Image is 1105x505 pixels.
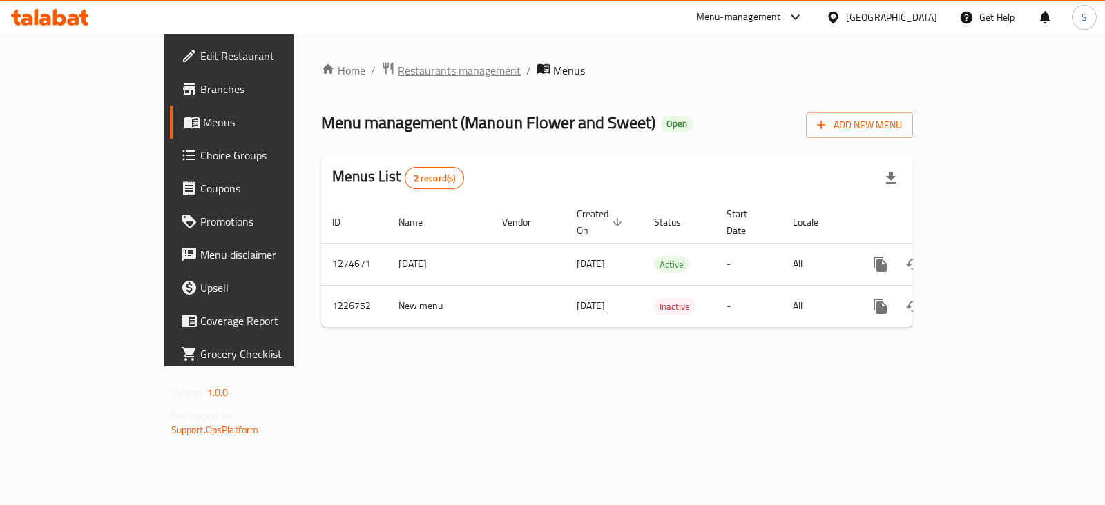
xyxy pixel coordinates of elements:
[806,112,913,138] button: Add New Menu
[793,214,836,230] span: Locale
[207,384,229,402] span: 1.0.0
[170,106,349,139] a: Menus
[696,9,781,26] div: Menu-management
[654,256,689,273] div: Active
[661,116,693,132] div: Open
[715,243,782,285] td: -
[321,285,387,327] td: 1226752
[715,285,782,327] td: -
[654,257,689,273] span: Active
[170,172,349,205] a: Coupons
[727,206,765,239] span: Start Date
[654,214,699,230] span: Status
[661,118,693,130] span: Open
[170,139,349,172] a: Choice Groups
[846,10,937,25] div: [GEOGRAPHIC_DATA]
[853,201,1008,244] th: Actions
[170,304,349,337] a: Coverage Report
[171,384,205,402] span: Version:
[170,337,349,370] a: Grocery Checklist
[170,39,349,72] a: Edit Restaurant
[864,290,897,323] button: more
[387,285,491,327] td: New menu
[200,279,338,296] span: Upsell
[817,117,902,134] span: Add New Menu
[782,285,853,327] td: All
[171,421,259,439] a: Support.OpsPlatform
[203,114,338,130] span: Menus
[371,62,376,79] li: /
[170,271,349,304] a: Upsell
[200,48,338,64] span: Edit Restaurant
[200,147,338,164] span: Choice Groups
[387,243,491,285] td: [DATE]
[1082,10,1087,25] span: S
[398,62,521,79] span: Restaurants management
[897,290,930,323] button: Change Status
[321,107,655,138] span: Menu management ( Manoun Flower and Sweet )
[864,248,897,281] button: more
[170,72,349,106] a: Branches
[577,206,626,239] span: Created On
[321,61,913,79] nav: breadcrumb
[874,161,907,195] div: Export file
[405,172,464,185] span: 2 record(s)
[553,62,585,79] span: Menus
[332,214,358,230] span: ID
[170,238,349,271] a: Menu disclaimer
[200,213,338,230] span: Promotions
[321,201,1008,328] table: enhanced table
[200,313,338,329] span: Coverage Report
[526,62,531,79] li: /
[782,243,853,285] td: All
[171,407,235,425] span: Get support on:
[381,61,521,79] a: Restaurants management
[897,248,930,281] button: Change Status
[321,243,387,285] td: 1274671
[577,297,605,315] span: [DATE]
[405,167,465,189] div: Total records count
[200,81,338,97] span: Branches
[200,180,338,197] span: Coupons
[502,214,549,230] span: Vendor
[332,166,464,189] h2: Menus List
[200,246,338,263] span: Menu disclaimer
[577,255,605,273] span: [DATE]
[200,346,338,362] span: Grocery Checklist
[398,214,441,230] span: Name
[654,298,695,315] div: Inactive
[654,299,695,315] span: Inactive
[170,205,349,238] a: Promotions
